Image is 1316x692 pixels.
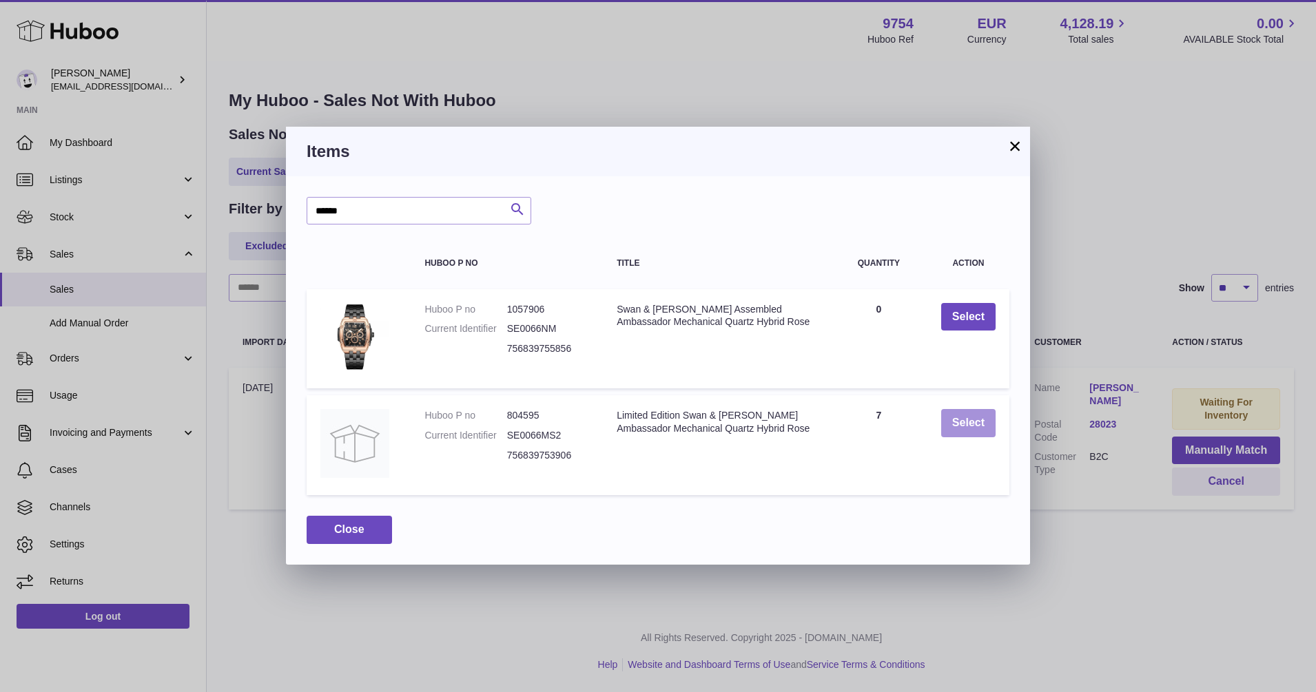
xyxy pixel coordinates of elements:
[830,245,927,282] th: Quantity
[320,409,389,478] img: Limited Edition Swan & Edgar Ambassador Mechanical Quartz Hybrid Rose
[617,409,816,435] div: Limited Edition Swan & [PERSON_NAME] Ambassador Mechanical Quartz Hybrid Rose
[334,523,364,535] span: Close
[507,303,589,316] dd: 1057906
[941,303,996,331] button: Select
[507,409,589,422] dd: 804595
[320,303,389,372] img: Swan & Edgar Hand Assembled Ambassador Mechanical Quartz Hybrid Rose
[617,303,816,329] div: Swan & [PERSON_NAME] Assembled Ambassador Mechanical Quartz Hybrid Rose
[830,395,927,495] td: 7
[1007,138,1023,154] button: ×
[507,429,589,442] dd: SE0066MS2
[307,516,392,544] button: Close
[424,303,506,316] dt: Huboo P no
[307,140,1009,162] h3: Items
[830,289,927,389] td: 0
[603,245,830,282] th: Title
[424,322,506,335] dt: Current Identifier
[507,449,589,462] dd: 756839753906
[507,322,589,335] dd: SE0066NM
[941,409,996,437] button: Select
[424,409,506,422] dt: Huboo P no
[424,429,506,442] dt: Current Identifier
[411,245,603,282] th: Huboo P no
[927,245,1009,282] th: Action
[507,342,589,355] dd: 756839755856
